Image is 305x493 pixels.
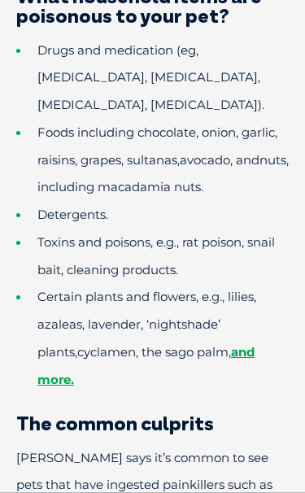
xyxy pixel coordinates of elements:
span: Detergents. [37,207,108,222]
span: avocado, and [180,152,259,168]
span: cyclamen, the sago palm, [77,344,231,360]
span: Toxins and poisons, e.g., rat poison, snail bait, cleaning products. [37,234,275,277]
h2: The common culprits [16,413,289,433]
span: Foods including chocolate, onion, garlic, raisins, grapes, sultanas, [37,124,277,168]
span: Certain plants and flowers, e.g., lilies, azaleas, lavender, ‘nightshade’ plants, [37,289,256,360]
span: Drugs and medication (eg, [MEDICAL_DATA], [MEDICAL_DATA], [MEDICAL_DATA], [MEDICAL_DATA]). [37,42,264,113]
a: and more. [37,344,255,387]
